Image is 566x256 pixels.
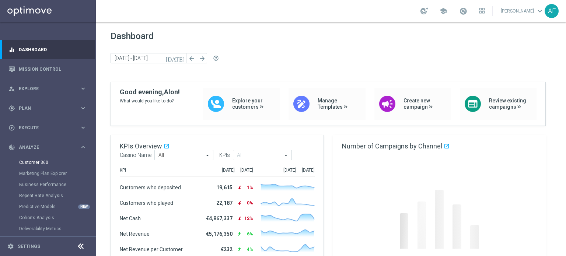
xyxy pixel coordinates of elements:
button: Mission Control [8,66,87,72]
a: Predictive Models [19,204,77,210]
div: Customer 360 [19,157,95,168]
i: keyboard_arrow_right [80,144,87,151]
div: Explore [8,85,80,92]
div: Dashboard [8,40,87,59]
a: Mission Control [19,59,87,79]
span: Analyze [19,145,80,150]
a: Deliverability Metrics [19,226,77,232]
i: person_search [8,85,15,92]
button: play_circle_outline Execute keyboard_arrow_right [8,125,87,131]
div: Analyze [8,144,80,151]
a: Dashboard [19,40,87,59]
button: equalizer Dashboard [8,47,87,53]
span: Plan [19,106,80,111]
i: equalizer [8,46,15,53]
div: NEW [78,204,90,209]
i: track_changes [8,144,15,151]
div: Cohorts Analysis [19,212,95,223]
div: Marketing Plan Explorer [19,168,95,179]
i: gps_fixed [8,105,15,112]
div: Deliverability Metrics [19,223,95,234]
div: AF [545,4,559,18]
a: Business Performance [19,182,77,187]
i: play_circle_outline [8,125,15,131]
a: Settings [18,244,40,249]
button: track_changes Analyze keyboard_arrow_right [8,144,87,150]
i: keyboard_arrow_right [80,85,87,92]
a: Customer 360 [19,159,77,165]
div: BI Studio [19,234,95,245]
a: Cohorts Analysis [19,215,77,221]
button: person_search Explore keyboard_arrow_right [8,86,87,92]
i: keyboard_arrow_right [80,124,87,131]
button: gps_fixed Plan keyboard_arrow_right [8,105,87,111]
i: keyboard_arrow_right [80,105,87,112]
span: Execute [19,126,80,130]
span: school [439,7,447,15]
a: Repeat Rate Analysis [19,193,77,199]
a: Marketing Plan Explorer [19,171,77,176]
div: Business Performance [19,179,95,190]
div: Repeat Rate Analysis [19,190,95,201]
div: Plan [8,105,80,112]
div: Mission Control [8,59,87,79]
span: keyboard_arrow_down [536,7,544,15]
div: Predictive Models [19,201,95,212]
span: Explore [19,87,80,91]
a: [PERSON_NAME]keyboard_arrow_down [500,6,545,17]
div: Execute [8,125,80,131]
i: settings [7,243,14,250]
